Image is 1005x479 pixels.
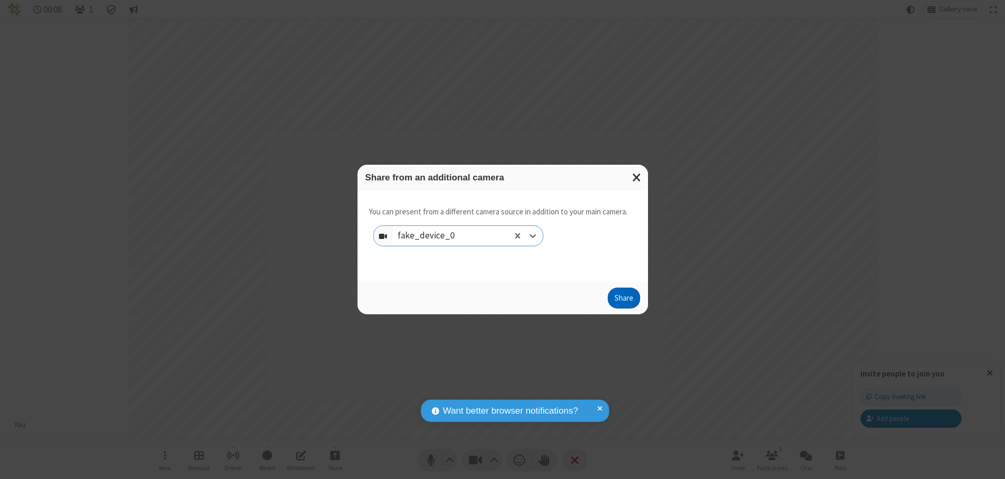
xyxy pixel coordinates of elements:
span: Want better browser notifications? [443,404,578,418]
div: fake_device_0 [398,230,473,243]
button: Close modal [626,165,648,190]
h3: Share from an additional camera [365,173,640,183]
button: Share [608,288,640,309]
p: You can present from a different camera source in addition to your main camera. [369,206,628,218]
